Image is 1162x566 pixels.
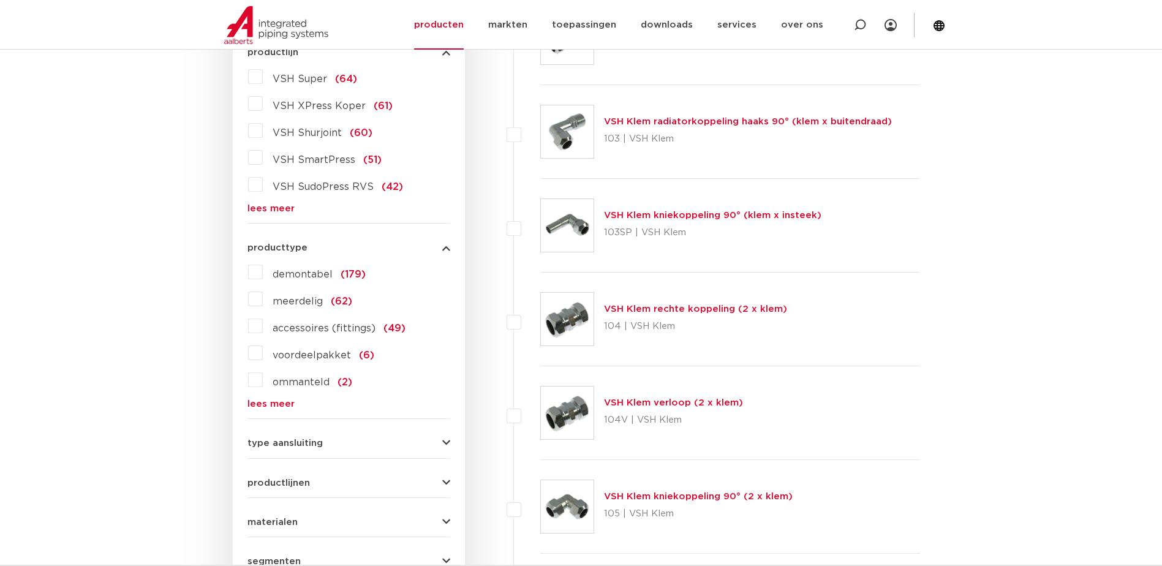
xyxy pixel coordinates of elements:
p: 104 | VSH Klem [604,317,787,336]
span: productlijn [247,48,298,57]
button: segmenten [247,557,450,566]
span: productlijnen [247,478,310,488]
a: VSH Klem radiatorkoppeling haaks 90° (klem x buitendraad) [604,117,892,126]
a: VSH Klem kniekoppeling 90° (2 x klem) [604,492,793,501]
img: Thumbnail for VSH Klem kniekoppeling 90° (klem x insteek) [541,199,594,252]
p: 103SP | VSH Klem [604,223,821,243]
span: demontabel [273,270,333,279]
a: VSH Klem kniekoppeling 90° (klem x insteek) [604,211,821,220]
button: producttype [247,243,450,252]
button: type aansluiting [247,439,450,448]
span: (2) [338,377,352,387]
span: voordeelpakket [273,350,351,360]
span: producttype [247,243,307,252]
span: segmenten [247,557,301,566]
img: Thumbnail for VSH Klem verloop (2 x klem) [541,387,594,439]
a: lees meer [247,399,450,409]
span: (62) [331,296,352,306]
span: (60) [350,128,372,138]
button: productlijn [247,48,450,57]
span: ommanteld [273,377,330,387]
img: Thumbnail for VSH Klem rechte koppeling (2 x klem) [541,293,594,345]
span: (179) [341,270,366,279]
span: VSH SmartPress [273,155,355,165]
a: VSH Klem rechte koppeling (2 x klem) [604,304,787,314]
a: VSH Klem verloop (2 x klem) [604,398,743,407]
span: accessoires (fittings) [273,323,375,333]
p: 105 | VSH Klem [604,504,793,524]
span: (51) [363,155,382,165]
span: materialen [247,518,298,527]
span: (64) [335,74,357,84]
img: Thumbnail for VSH Klem radiatorkoppeling haaks 90° (klem x buitendraad) [541,105,594,158]
span: (6) [359,350,374,360]
span: VSH Super [273,74,327,84]
a: lees meer [247,204,450,213]
span: (61) [374,101,393,111]
span: (42) [382,182,403,192]
span: VSH XPress Koper [273,101,366,111]
span: (49) [383,323,406,333]
span: VSH Shurjoint [273,128,342,138]
span: VSH SudoPress RVS [273,182,374,192]
button: materialen [247,518,450,527]
img: Thumbnail for VSH Klem kniekoppeling 90° (2 x klem) [541,480,594,533]
button: productlijnen [247,478,450,488]
p: 104V | VSH Klem [604,410,743,430]
p: 103 | VSH Klem [604,129,892,149]
span: meerdelig [273,296,323,306]
span: type aansluiting [247,439,323,448]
